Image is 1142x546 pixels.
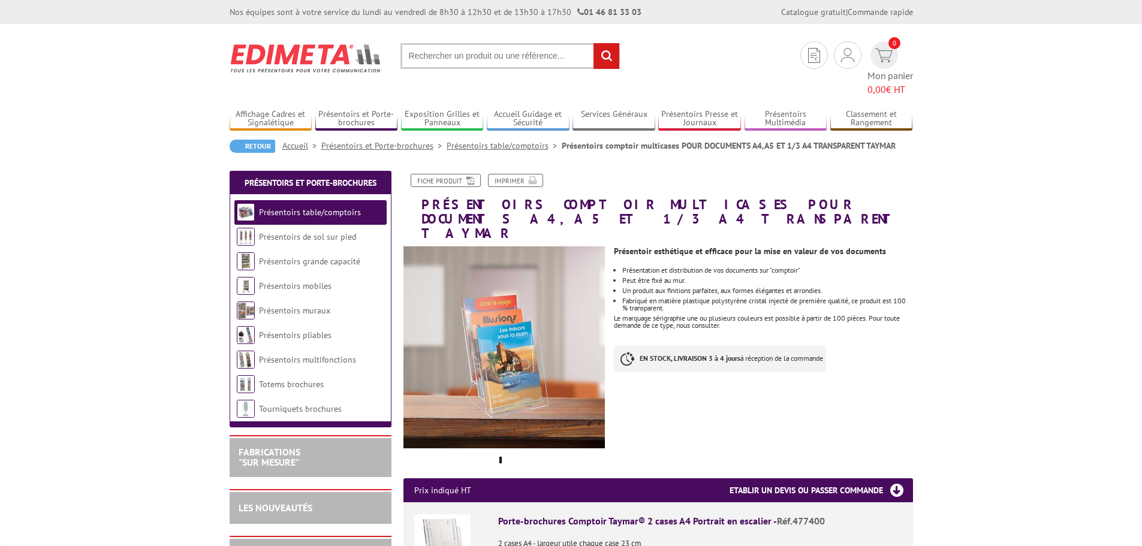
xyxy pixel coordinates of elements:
img: Totems brochures [237,375,255,393]
img: devis rapide [808,48,820,63]
img: devis rapide [841,48,854,62]
li: Fabriqué en matière plastique polystyrène cristal injecté de première qualité, ce produit est 100... [622,297,912,312]
a: Présentoirs table/comptoirs [447,140,562,151]
a: Accueil [282,140,321,151]
a: Totems brochures [259,379,324,390]
a: Retour [230,140,275,153]
img: Tourniquets brochures [237,400,255,418]
img: Présentoirs mobiles [237,277,255,295]
img: Edimeta [230,36,382,80]
a: Exposition Grilles et Panneaux [401,109,484,129]
img: Présentoirs muraux [237,301,255,319]
a: devis rapide 0 Mon panier 0,00€ HT [867,41,913,96]
h3: Etablir un devis ou passer commande [730,478,913,502]
a: LES NOUVEAUTÉS [239,502,312,514]
a: Présentoirs mobiles [259,280,332,291]
strong: Présentoir esthétique et efficace pour la mise en valeur de vos documents [614,246,886,257]
a: Présentoirs de sol sur pied [259,231,356,242]
a: Commande rapide [848,7,913,17]
div: Porte-brochures Comptoir Taymar® 2 cases A4 Portrait en escalier - [498,514,902,528]
input: rechercher [593,43,619,69]
a: Présentoirs muraux [259,305,330,316]
a: Services Généraux [572,109,655,129]
img: Présentoirs table/comptoirs [237,203,255,221]
div: | [781,6,913,18]
a: Affichage Cadres et Signalétique [230,109,312,129]
img: Présentoirs grande capacité [237,252,255,270]
p: à réception de la commande [614,345,826,372]
span: € HT [867,83,913,96]
div: Nos équipes sont à votre service du lundi au vendredi de 8h30 à 12h30 et de 13h30 à 17h30 [230,6,641,18]
img: porte_brochures_comptoirs_multicases_a4_a5_1-3a4_taymar_477300_mise_en_situation.jpg [403,246,605,448]
img: devis rapide [875,49,893,62]
input: Rechercher un produit ou une référence... [400,43,620,69]
a: Imprimer [488,174,543,187]
a: Fiche produit [411,174,481,187]
li: Présentation et distribution de vos documents sur "comptoir" [622,267,912,274]
a: Présentoirs multifonctions [259,354,356,365]
span: Mon panier [867,69,913,96]
a: Présentoirs grande capacité [259,256,360,267]
li: Un produit aux finitions parfaites, aux formes élégantes et arrondies. [622,287,912,294]
span: 0 [888,37,900,49]
li: Présentoirs comptoir multicases POUR DOCUMENTS A4,A5 ET 1/3 A4 TRANSPARENT TAYMAR [562,140,896,152]
strong: EN STOCK, LIVRAISON 3 à 4 jours [640,354,740,363]
a: Tourniquets brochures [259,403,342,414]
a: Présentoirs Multimédia [745,109,827,129]
a: Catalogue gratuit [781,7,846,17]
a: Présentoirs pliables [259,330,332,340]
img: Présentoirs multifonctions [237,351,255,369]
a: Accueil Guidage et Sécurité [487,109,570,129]
h1: Présentoirs comptoir multicases POUR DOCUMENTS A4,A5 ET 1/3 A4 TRANSPARENT TAYMAR [394,174,922,241]
span: 0,00 [867,83,886,95]
a: Présentoirs Presse et Journaux [658,109,741,129]
a: Présentoirs et Porte-brochures [315,109,398,129]
p: Prix indiqué HT [414,478,471,502]
li: Peut être fixé au mur. [622,277,912,284]
div: Le marquage sérigraphie une ou plusieurs couleurs est possible à partir de 100 pièces. Pour toute... [614,315,912,329]
span: Réf.477400 [777,515,825,527]
a: FABRICATIONS"Sur Mesure" [239,446,300,469]
a: Présentoirs et Porte-brochures [245,177,376,188]
strong: 01 46 81 33 03 [577,7,641,17]
a: Présentoirs table/comptoirs [259,207,361,218]
img: Présentoirs pliables [237,326,255,344]
a: Classement et Rangement [830,109,913,129]
img: Présentoirs de sol sur pied [237,228,255,246]
a: Présentoirs et Porte-brochures [321,140,447,151]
